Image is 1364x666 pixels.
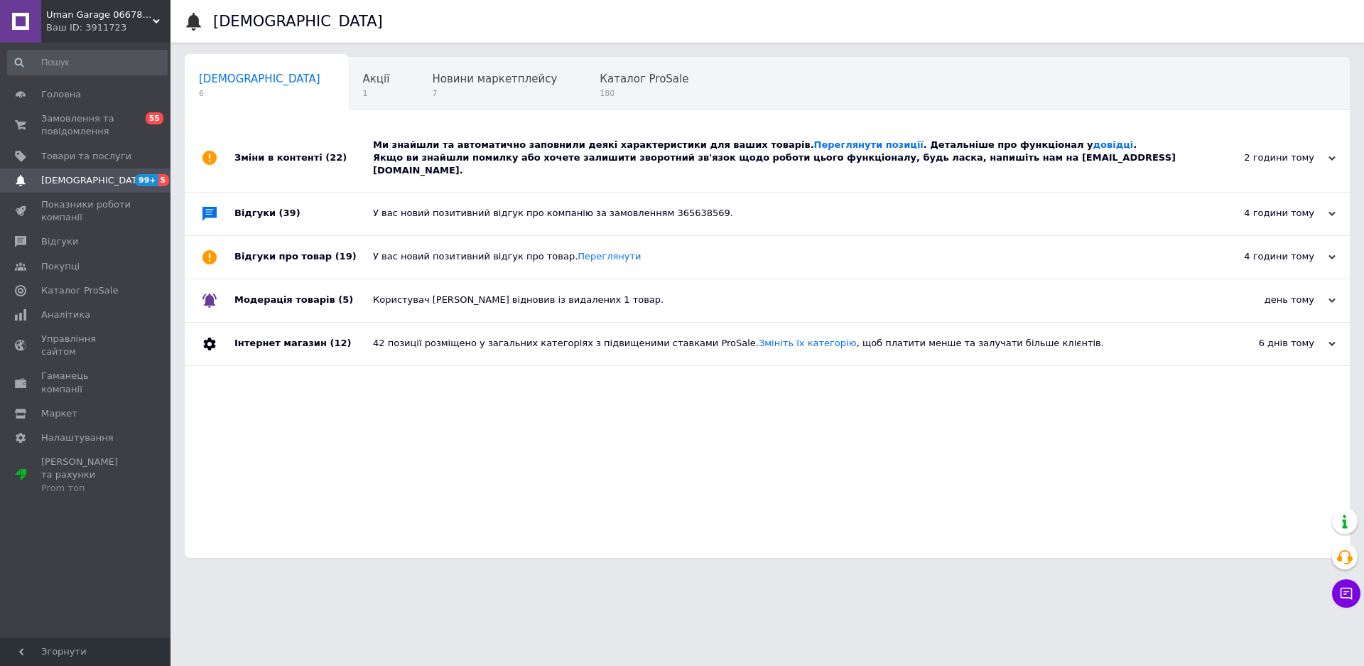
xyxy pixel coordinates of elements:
span: [DEMOGRAPHIC_DATA] [199,72,320,85]
span: Uman Garage 0667838903 [46,9,153,21]
span: (39) [279,208,301,218]
span: Показники роботи компанії [41,198,131,224]
span: (19) [335,251,357,262]
span: 5 [158,174,170,186]
div: 4 години тому [1193,250,1336,263]
input: Пошук [7,50,168,75]
span: 6 [199,88,320,99]
span: 7 [432,88,557,99]
div: 6 днів тому [1193,337,1336,350]
span: Налаштування [41,431,114,444]
span: 55 [146,112,163,124]
span: Гаманець компанії [41,370,131,395]
div: 4 години тому [1193,207,1336,220]
div: У вас новий позитивний відгук про товар. [373,250,1193,263]
div: Відгуки про товар [234,236,373,279]
div: 2 години тому [1193,151,1336,164]
span: Каталог ProSale [41,284,118,297]
button: Чат з покупцем [1332,579,1360,608]
span: Акції [363,72,390,85]
span: Новини маркетплейсу [432,72,557,85]
span: Головна [41,88,81,101]
div: Prom топ [41,482,131,495]
div: У вас новий позитивний відгук про компанію за замовленням 365638569. [373,207,1193,220]
span: Замовлення та повідомлення [41,112,131,138]
span: Аналітика [41,308,90,321]
a: Змініть їх категорію [759,338,857,348]
div: Інтернет магазин [234,323,373,365]
h1: [DEMOGRAPHIC_DATA] [213,13,383,30]
a: Переглянути позиції [814,139,924,150]
a: довідці [1093,139,1134,150]
span: 99+ [135,174,158,186]
div: Модерація товарів [234,279,373,322]
span: [DEMOGRAPHIC_DATA] [41,174,146,187]
span: Управління сайтом [41,333,131,358]
span: (5) [338,294,353,305]
div: Ми знайшли та автоматично заповнили деякі характеристики для ваших товарів. . Детальніше про функ... [373,139,1193,178]
span: Каталог ProSale [600,72,688,85]
div: Ваш ID: 3911723 [46,21,170,34]
span: [PERSON_NAME] та рахунки [41,456,131,495]
span: (12) [330,338,351,348]
span: Відгуки [41,235,78,248]
span: Покупці [41,260,80,273]
div: Відгуки [234,193,373,235]
span: 1 [363,88,390,99]
div: Користувач [PERSON_NAME] відновив із видалених 1 товар. [373,294,1193,306]
div: 42 позиції розміщено у загальних категоріях з підвищеними ставками ProSale. , щоб платити менше т... [373,337,1193,350]
span: 180 [600,88,688,99]
span: (22) [325,152,347,163]
span: Товари та послуги [41,150,131,163]
div: день тому [1193,294,1336,306]
span: Маркет [41,407,77,420]
div: Зміни в контенті [234,124,373,192]
a: Переглянути [578,251,641,262]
